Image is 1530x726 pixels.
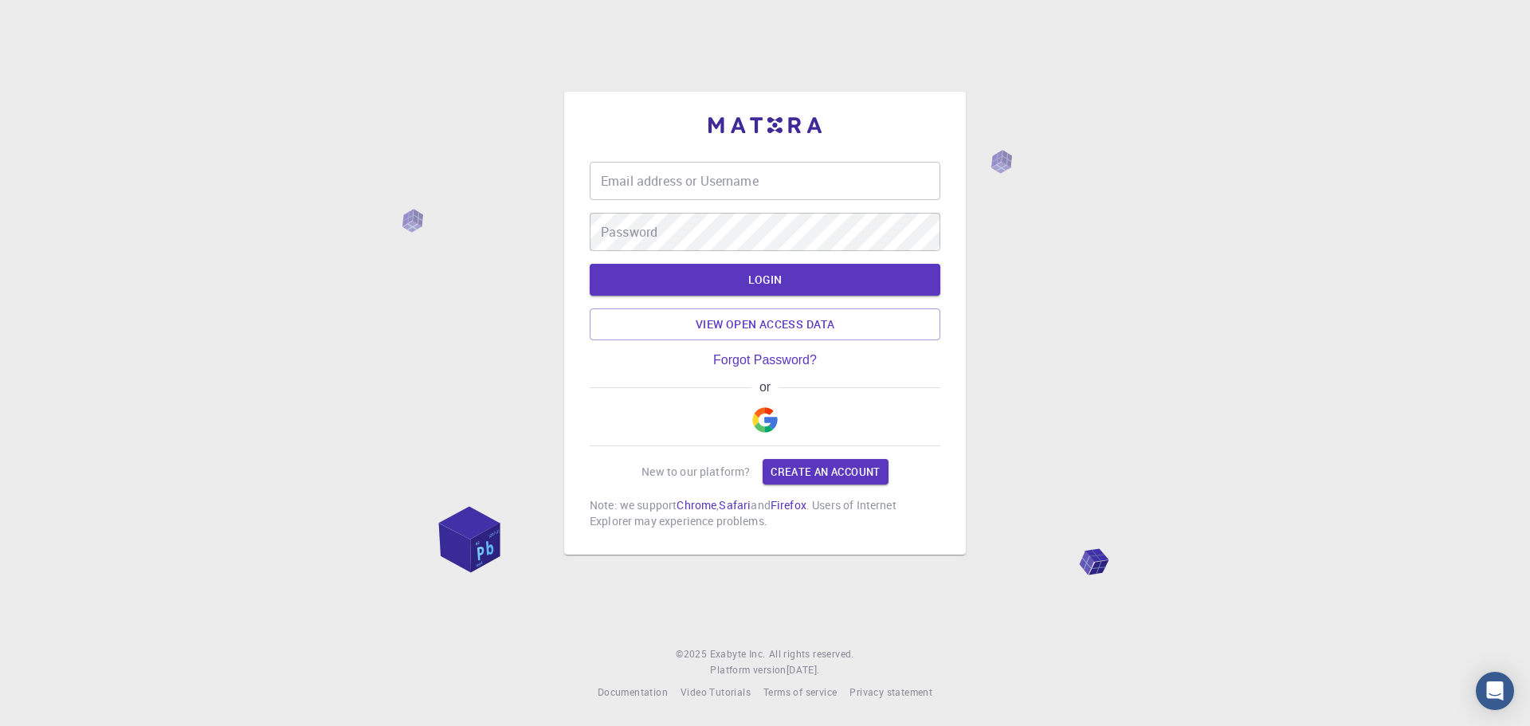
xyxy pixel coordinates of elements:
span: Exabyte Inc. [710,647,766,660]
a: Create an account [763,459,888,485]
a: Firefox [771,497,806,512]
span: © 2025 [676,646,709,662]
button: LOGIN [590,264,940,296]
span: Documentation [598,685,668,698]
a: Terms of service [763,685,837,700]
a: Safari [719,497,751,512]
a: Chrome [677,497,716,512]
a: Privacy statement [849,685,932,700]
span: [DATE] . [787,663,820,676]
img: Google [752,407,778,433]
a: Documentation [598,685,668,700]
a: View open access data [590,308,940,340]
p: New to our platform? [641,464,750,480]
p: Note: we support , and . Users of Internet Explorer may experience problems. [590,497,940,529]
span: Privacy statement [849,685,932,698]
a: Forgot Password? [713,353,817,367]
div: Open Intercom Messenger [1476,672,1514,710]
span: Terms of service [763,685,837,698]
a: [DATE]. [787,662,820,678]
span: Platform version [710,662,786,678]
span: All rights reserved. [769,646,854,662]
span: or [751,380,778,394]
a: Video Tutorials [681,685,751,700]
span: Video Tutorials [681,685,751,698]
a: Exabyte Inc. [710,646,766,662]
